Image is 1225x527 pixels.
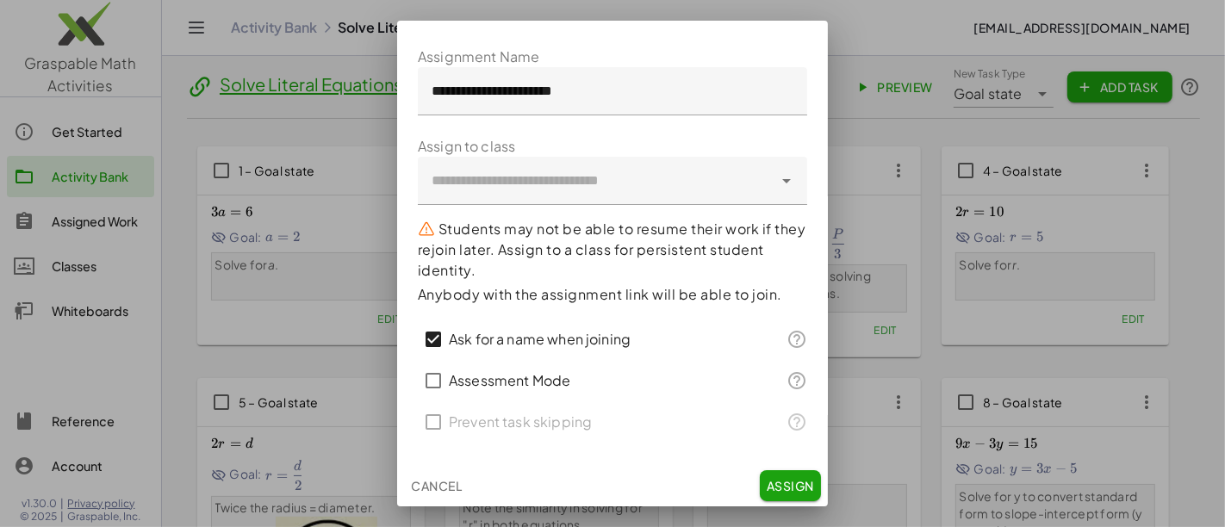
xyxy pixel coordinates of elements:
span: Cancel [411,478,462,493]
label: Assessment Mode [449,360,570,401]
p: Students may not be able to resume their work if they rejoin later. Assign to a class for persist... [418,219,807,281]
label: Ask for a name when joining [449,319,631,360]
button: Cancel [404,470,469,501]
label: Assign to class [418,136,515,157]
button: Assign [760,470,821,501]
label: Assignment Name [418,46,539,67]
span: Assign [767,478,814,493]
p: Anybody with the assignment link will be able to join. [418,284,807,305]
